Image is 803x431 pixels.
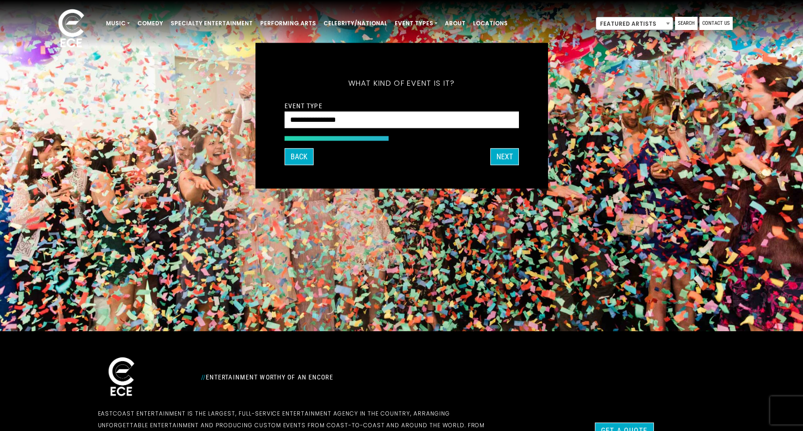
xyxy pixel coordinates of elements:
[201,373,206,381] span: //
[98,355,145,400] img: ece_new_logo_whitev2-1.png
[285,67,519,100] h5: What kind of event is it?
[441,15,469,31] a: About
[391,15,441,31] a: Event Types
[48,7,95,52] img: ece_new_logo_whitev2-1.png
[167,15,256,31] a: Specialty Entertainment
[675,17,698,30] a: Search
[596,17,673,30] span: Featured Artists
[134,15,167,31] a: Comedy
[285,149,314,165] button: Back
[699,17,733,30] a: Contact Us
[102,15,134,31] a: Music
[490,149,519,165] button: Next
[256,15,320,31] a: Performing Arts
[285,102,323,110] label: Event Type
[195,370,505,385] div: Entertainment Worthy of an Encore
[320,15,391,31] a: Celebrity/National
[469,15,511,31] a: Locations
